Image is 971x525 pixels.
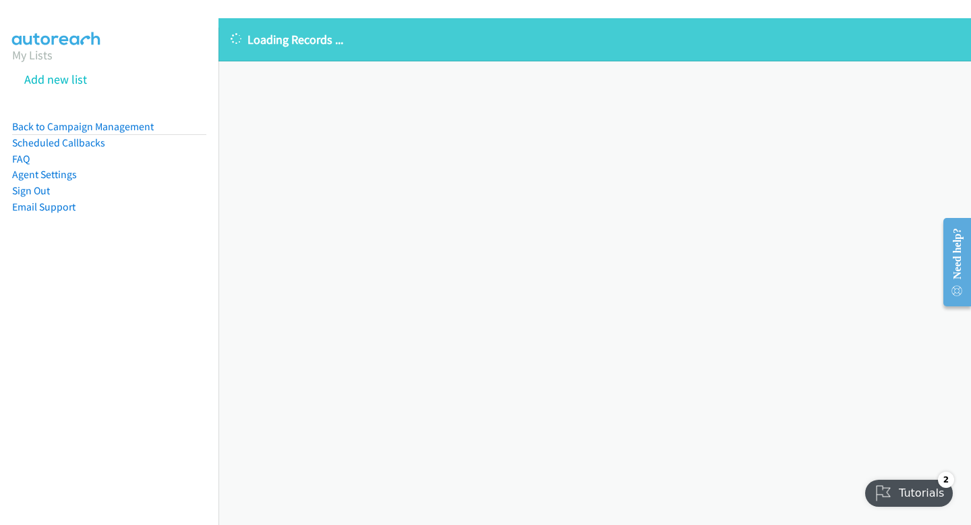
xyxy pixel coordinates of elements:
[12,200,76,213] a: Email Support
[12,153,30,165] a: FAQ
[12,120,154,133] a: Back to Campaign Management
[24,72,87,87] a: Add new list
[857,466,961,515] iframe: Checklist
[12,184,50,197] a: Sign Out
[231,30,959,49] p: Loading Records ...
[12,47,53,63] a: My Lists
[12,136,105,149] a: Scheduled Callbacks
[12,168,77,181] a: Agent Settings
[933,209,971,316] iframe: Resource Center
